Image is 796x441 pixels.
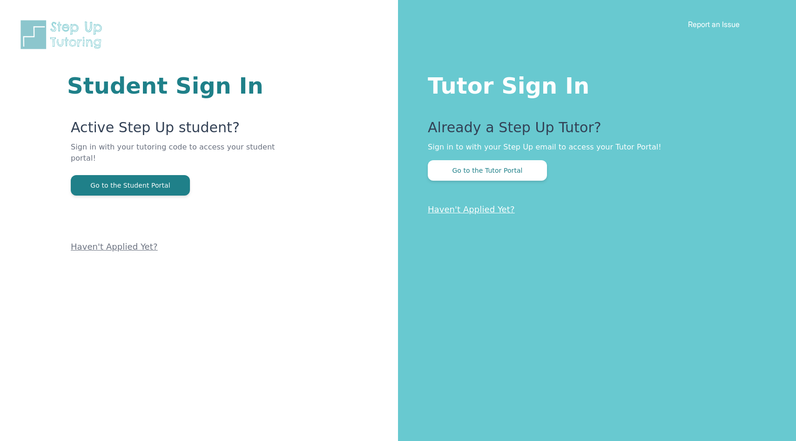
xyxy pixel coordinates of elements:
[71,119,286,142] p: Active Step Up student?
[71,175,190,196] button: Go to the Student Portal
[428,119,759,142] p: Already a Step Up Tutor?
[428,160,547,181] button: Go to the Tutor Portal
[428,71,759,97] h1: Tutor Sign In
[428,166,547,175] a: Go to the Tutor Portal
[71,242,158,251] a: Haven't Applied Yet?
[71,181,190,190] a: Go to the Student Portal
[428,142,759,153] p: Sign in to with your Step Up email to access your Tutor Portal!
[428,204,515,214] a: Haven't Applied Yet?
[688,20,740,29] a: Report an Issue
[71,142,286,175] p: Sign in with your tutoring code to access your student portal!
[67,75,286,97] h1: Student Sign In
[19,19,108,51] img: Step Up Tutoring horizontal logo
